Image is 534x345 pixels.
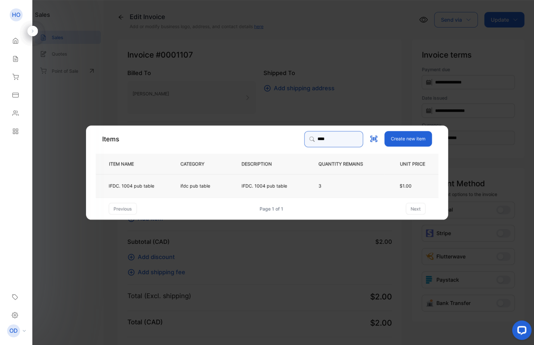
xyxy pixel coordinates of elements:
p: DESCRIPTION [241,160,282,167]
button: previous [109,203,137,214]
p: 3 [318,182,373,189]
button: Create new item [384,131,432,146]
p: OD [9,327,18,335]
p: ifdc pub table [180,182,210,189]
p: QUANTITY REMAINS [318,160,373,167]
p: HO [12,11,20,19]
p: IFDC. 1004 pub table [241,182,287,189]
p: IFDC. 1004 pub table [109,182,154,189]
div: Page 1 of 1 [260,205,283,212]
p: ITEM NAME [106,160,144,167]
iframe: LiveChat chat widget [507,318,534,345]
p: Items [102,134,119,144]
span: $1.00 [400,183,411,189]
button: next [406,203,425,214]
p: CATEGORY [180,160,215,167]
p: UNIT PRICE [395,160,428,167]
